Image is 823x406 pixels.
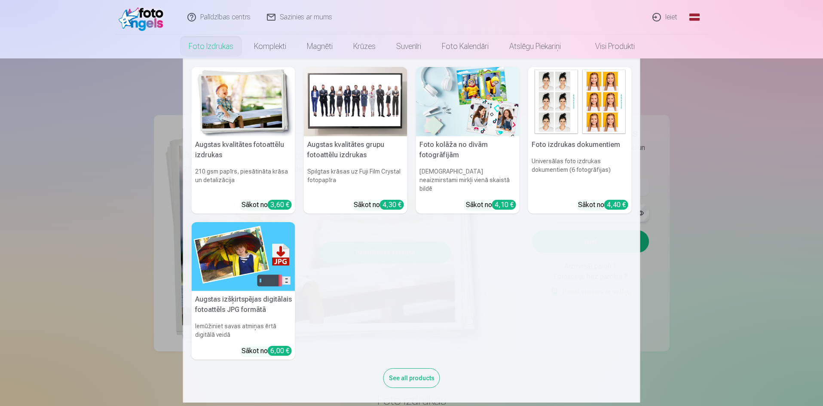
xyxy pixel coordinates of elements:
h5: Foto kolāža no divām fotogrāfijām [416,136,520,164]
h5: Foto izdrukas dokumentiem [528,136,632,153]
a: Augstas kvalitātes grupu fotoattēlu izdrukasAugstas kvalitātes grupu fotoattēlu izdrukasSpilgtas ... [304,67,407,214]
a: Komplekti [244,34,297,58]
div: 4,10 € [492,200,516,210]
a: Suvenīri [386,34,431,58]
a: Foto izdrukas [178,34,244,58]
div: 4,40 € [604,200,628,210]
a: Krūzes [343,34,386,58]
img: Augstas izšķirtspējas digitālais fotoattēls JPG formātā [192,222,295,291]
div: Sākot no [242,200,292,210]
a: Foto izdrukas dokumentiemFoto izdrukas dokumentiemUniversālas foto izdrukas dokumentiem (6 fotogr... [528,67,632,214]
a: Magnēti [297,34,343,58]
a: Foto kolāža no divām fotogrāfijāmFoto kolāža no divām fotogrāfijām[DEMOGRAPHIC_DATA] neaizmirstam... [416,67,520,214]
h6: 210 gsm papīrs, piesātināta krāsa un detalizācija [192,164,295,196]
div: See all products [383,368,440,388]
div: Sākot no [242,346,292,356]
img: Foto kolāža no divām fotogrāfijām [416,67,520,136]
h6: Universālas foto izdrukas dokumentiem (6 fotogrāfijas) [528,153,632,196]
img: Augstas kvalitātes grupu fotoattēlu izdrukas [304,67,407,136]
h6: Iemūžiniet savas atmiņas ērtā digitālā veidā [192,318,295,342]
img: /fa1 [119,3,168,31]
h5: Augstas izšķirtspējas digitālais fotoattēls JPG formātā [192,291,295,318]
div: 3,60 € [268,200,292,210]
div: 6,00 € [268,346,292,356]
a: Augstas kvalitātes fotoattēlu izdrukasAugstas kvalitātes fotoattēlu izdrukas210 gsm papīrs, piesā... [192,67,295,214]
h6: Spilgtas krāsas uz Fuji Film Crystal fotopapīra [304,164,407,196]
img: Augstas kvalitātes fotoattēlu izdrukas [192,67,295,136]
a: Atslēgu piekariņi [499,34,571,58]
h6: [DEMOGRAPHIC_DATA] neaizmirstami mirkļi vienā skaistā bildē [416,164,520,196]
div: Sākot no [578,200,628,210]
h5: Augstas kvalitātes fotoattēlu izdrukas [192,136,295,164]
h5: Augstas kvalitātes grupu fotoattēlu izdrukas [304,136,407,164]
div: Sākot no [354,200,404,210]
div: 4,30 € [380,200,404,210]
a: Foto kalendāri [431,34,499,58]
a: See all products [383,373,440,382]
a: Augstas izšķirtspējas digitālais fotoattēls JPG formātāAugstas izšķirtspējas digitālais fotoattēl... [192,222,295,360]
a: Visi produkti [571,34,645,58]
img: Foto izdrukas dokumentiem [528,67,632,136]
div: Sākot no [466,200,516,210]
